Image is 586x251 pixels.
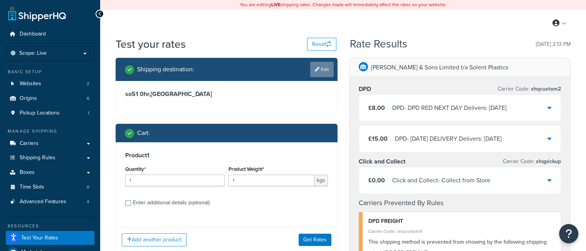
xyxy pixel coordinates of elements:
[6,106,94,120] a: Pickup Locations1
[310,62,334,77] a: Edit
[529,85,561,93] span: shqcustom2
[125,90,328,98] h3: so51 0hr , [GEOGRAPHIC_DATA]
[503,156,561,167] p: Carrier Code:
[6,180,94,194] a: Time Slots0
[307,38,336,51] button: Reset
[20,140,39,147] span: Carriers
[6,136,94,151] a: Carriers
[6,195,94,209] li: Advanced Features
[368,134,388,143] span: £15.00
[6,91,94,106] li: Origins
[87,81,89,87] span: 2
[6,165,94,180] a: Boxes
[392,103,507,113] div: DPD - DPD RED NEXT DAY Delivers: [DATE]
[125,175,225,186] input: 0
[359,85,371,93] h3: DPD
[392,175,490,186] div: Click and Collect - Collect from Store
[88,110,89,116] span: 1
[498,84,561,94] p: Carrier Code:
[228,175,314,186] input: 0.00
[299,234,331,246] button: Get Rates
[559,224,578,243] button: Open Resource Center
[395,133,502,144] div: DPD - [DATE] DELIVERY Delivers: [DATE]
[19,50,47,57] span: Scope: Live
[137,66,194,73] h2: Shipping destination :
[271,1,280,8] b: LIVE
[534,157,561,165] span: shqpickup
[21,235,58,241] span: Test Your Rates
[6,91,94,106] a: Origins6
[137,130,150,136] h2: Cart :
[125,200,131,206] input: Enter additional details (optional)
[20,199,66,205] span: Advanced Features
[6,106,94,120] li: Pickup Locations
[368,103,385,112] span: £8.00
[20,184,44,190] span: Time Slots
[6,69,94,75] div: Basic Setup
[536,39,571,50] p: [DATE] 2:13 PM
[125,166,146,172] label: Quantity*
[6,151,94,165] a: Shipping Rules
[368,176,385,185] span: £0.00
[122,233,186,246] button: Add another product
[20,95,37,102] span: Origins
[368,226,556,237] div: Carrier Code: shqcustom4
[359,198,561,208] h4: Carriers Prevented By Rules
[20,81,41,87] span: Websites
[20,169,35,176] span: Boxes
[350,38,407,50] h2: Rate Results
[20,155,55,161] span: Shipping Rules
[6,77,94,91] li: Websites
[6,223,94,229] div: Resources
[359,158,405,165] h3: Click and Collect
[20,110,60,116] span: Pickup Locations
[368,216,556,227] div: DPD FREIGHT
[87,184,89,190] span: 0
[87,95,89,102] span: 6
[6,27,94,41] a: Dashboard
[6,231,94,245] a: Test Your Rates
[6,180,94,194] li: Time Slots
[6,195,94,209] a: Advanced Features4
[371,62,508,73] p: [PERSON_NAME] & Sons Limited t/a Solent Plastics
[314,175,328,186] span: kgs
[133,197,210,208] div: Enter additional details (optional)
[116,37,186,52] h1: Test your rates
[6,77,94,91] a: Websites2
[6,128,94,135] div: Manage Shipping
[228,166,264,172] label: Product Weight*
[125,152,328,159] h3: Product 1
[87,199,89,205] span: 4
[20,31,46,37] span: Dashboard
